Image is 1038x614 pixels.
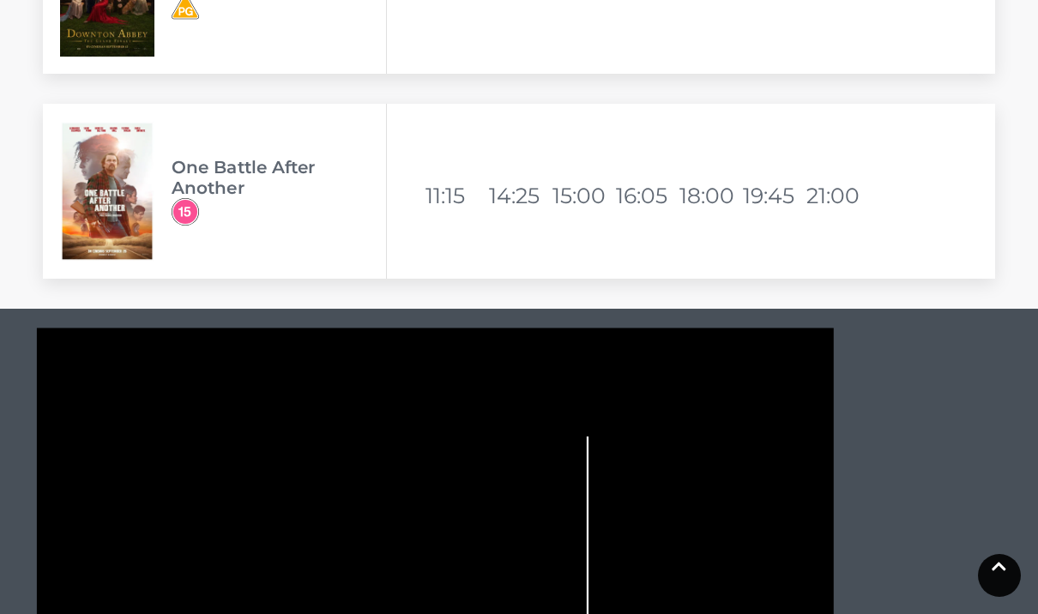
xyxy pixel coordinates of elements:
[679,175,739,216] li: 18:00
[172,157,386,198] h3: One Battle After Another
[552,175,613,216] li: 15:00
[489,175,549,216] li: 14:25
[743,175,803,216] li: 19:45
[425,175,486,216] li: 11:15
[806,175,866,216] li: 21:00
[616,175,676,216] li: 16:05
